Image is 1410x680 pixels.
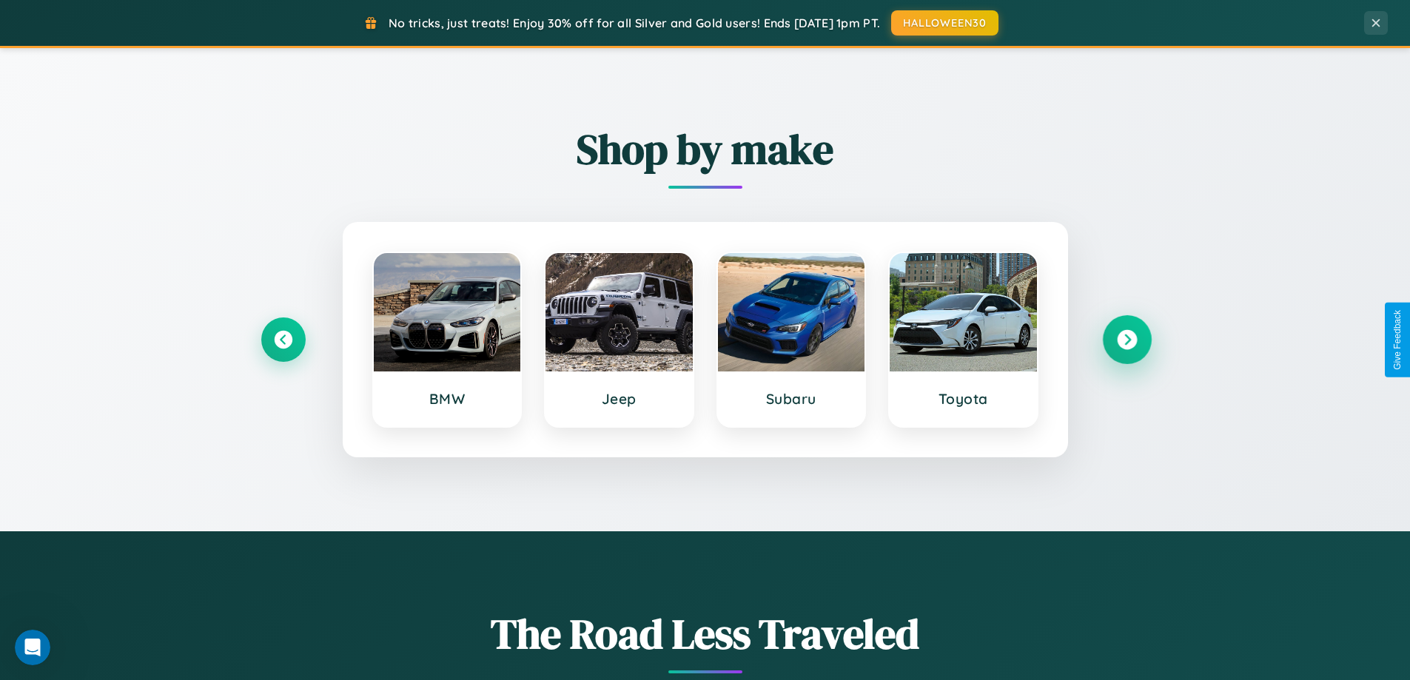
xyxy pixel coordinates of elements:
span: No tricks, just treats! Enjoy 30% off for all Silver and Gold users! Ends [DATE] 1pm PT. [389,16,880,30]
h1: The Road Less Traveled [261,605,1149,662]
div: Give Feedback [1392,310,1403,370]
h3: Jeep [560,390,678,408]
h3: BMW [389,390,506,408]
h3: Subaru [733,390,850,408]
h2: Shop by make [261,121,1149,178]
button: HALLOWEEN30 [891,10,998,36]
iframe: Intercom live chat [15,630,50,665]
h3: Toyota [904,390,1022,408]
